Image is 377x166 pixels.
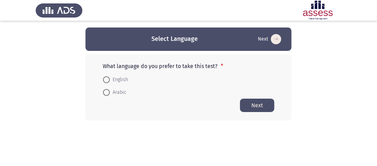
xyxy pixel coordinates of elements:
[110,88,126,97] span: Arabic
[103,63,274,69] p: What language do you prefer to take this test?
[110,76,128,84] span: English
[240,99,274,112] button: Start assessment
[256,34,283,45] button: Start assessment
[295,1,341,20] img: Assessment logo of Potentiality Assessment R2 (EN/AR)
[36,1,82,20] img: Assess Talent Management logo
[152,35,198,43] h3: Select Language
